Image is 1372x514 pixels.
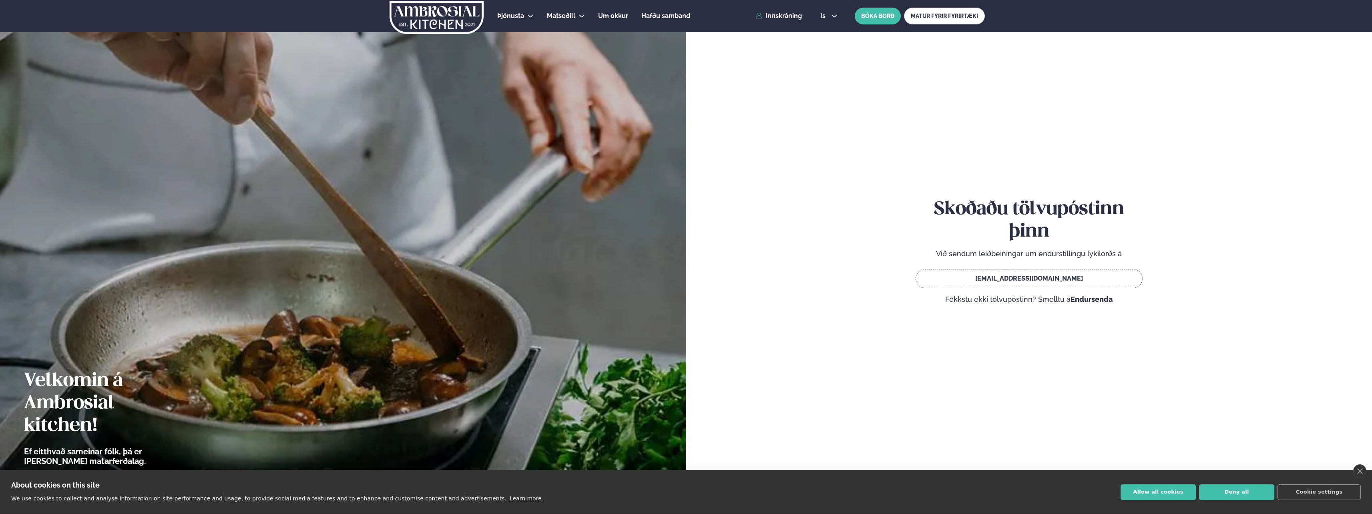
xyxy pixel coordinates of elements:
strong: About cookies on this site [11,481,100,489]
button: Deny all [1199,484,1274,500]
span: Þjónusta [497,12,524,20]
span: Matseðill [547,12,575,20]
p: Við sendum leiðbeiningar um endurstillingu lykilorðs á [916,249,1143,259]
p: Ef eitthvað sameinar fólk, þá er [PERSON_NAME] matarferðalag. [24,447,190,466]
img: logo [389,1,484,34]
a: MATUR FYRIR FYRIRTÆKI [904,8,985,24]
a: Um okkur [598,11,628,21]
p: We use cookies to collect and analyse information on site performance and usage, to provide socia... [11,495,506,502]
h2: Velkomin á Ambrosial kitchen! [24,370,190,437]
button: Cookie settings [1278,484,1361,500]
a: Hafðu samband [641,11,690,21]
a: Matseðill [547,11,575,21]
a: Learn more [510,495,542,502]
span: Hafðu samband [641,12,690,20]
a: close [1353,464,1366,478]
a: Endursenda [1071,295,1113,303]
h2: Skoðaðu tölvupóstinn þinn [916,198,1143,243]
span: Um okkur [598,12,628,20]
p: Fékkstu ekki tölvupóstinn? Smelltu á [916,295,1143,304]
a: Þjónusta [497,11,524,21]
span: [EMAIL_ADDRESS][DOMAIN_NAME] [916,269,1143,288]
button: Allow all cookies [1121,484,1196,500]
span: is [820,13,828,19]
button: is [814,13,844,19]
a: Innskráning [756,12,802,20]
button: BÓKA BORÐ [855,8,901,24]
